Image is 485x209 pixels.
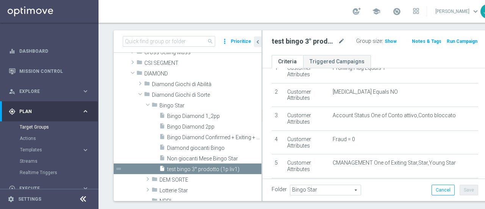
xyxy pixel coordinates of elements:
span: NPPL [160,198,261,204]
span: Execute [19,186,82,191]
label: : [382,38,383,44]
i: folder [152,176,158,185]
button: chevron_left [254,36,261,47]
i: insert_drive_file [159,165,165,174]
span: Bingo Star [160,102,261,109]
i: more_vert [221,36,228,47]
i: keyboard_arrow_right [82,146,89,154]
span: DIAMOND [144,71,261,77]
button: Notes & Tags [411,37,442,46]
div: Templates [20,148,82,152]
span: Templates [20,148,74,152]
i: settings [8,196,14,203]
div: Templates [20,144,98,156]
label: Folder [272,186,287,193]
a: [PERSON_NAME]keyboard_arrow_down [435,6,480,17]
span: keyboard_arrow_down [471,7,480,16]
button: Run Campaign [446,37,478,46]
span: Plan [19,109,82,114]
button: Templates keyboard_arrow_right [20,147,89,153]
div: Dashboard [9,41,89,61]
td: Customer Attributes [284,107,330,131]
i: equalizer [9,48,16,55]
i: person_search [9,88,16,95]
td: Customer Attributes [284,83,330,107]
span: Lotterie Star [160,187,261,194]
span: Bingo Diamond 2pp [167,124,261,130]
span: DEM SORTE [160,177,261,183]
td: Customer Attributes [284,59,330,83]
td: 3 [272,107,284,131]
span: Diamond Giochi di Abilit&#xE0; [152,81,261,88]
i: insert_drive_file [159,123,165,132]
td: 4 [272,130,284,154]
a: Mission Control [19,61,89,81]
div: Explore [9,88,82,95]
button: gps_fixed Plan keyboard_arrow_right [8,108,89,115]
i: insert_drive_file [159,155,165,163]
i: insert_drive_file [159,144,165,153]
div: Actions [20,133,98,144]
span: school [372,7,380,16]
label: Group size [356,38,382,44]
i: folder [152,187,158,195]
i: insert_drive_file [159,134,165,142]
td: Customer Attributes [284,130,330,154]
a: Dashboard [19,41,89,61]
span: Profiling Flag Equals Y [333,65,386,71]
i: folder [136,49,142,57]
span: Non giocanti Mese Bingo Star [167,156,261,162]
span: CSI SEGMENT [144,60,261,66]
button: Save [460,185,478,195]
i: mode_edit [338,37,345,46]
div: Plan [9,108,82,115]
div: Streams [20,156,98,167]
h2: test bingo 3° prodotto (1p liv1) [272,37,336,46]
span: Bingo Diamond Confirmed &#x2B; Exiting &#x2B; Young [167,134,261,141]
a: Streams [20,158,79,164]
span: Explore [19,89,82,94]
span: Account Status One of Conto attivo,Conto bloccato [333,112,456,119]
span: search [207,38,213,44]
a: Triggered Campaigns [303,55,371,68]
span: CMANAGEMENT One of Exiting Star,Star,Young Star [333,160,456,166]
input: Quick find group or folder [123,36,215,47]
i: folder [152,197,158,206]
i: folder [152,102,158,110]
i: keyboard_arrow_right [82,88,89,95]
div: Target Groups [20,121,98,133]
td: 2 [272,83,284,107]
span: Diamond giocanti Bingo [167,145,261,151]
button: equalizer Dashboard [8,48,89,54]
button: person_search Explore keyboard_arrow_right [8,88,89,94]
i: keyboard_arrow_right [82,185,89,192]
i: insert_drive_file [159,112,165,121]
a: Criteria [272,55,303,68]
button: play_circle_outline Execute keyboard_arrow_right [8,185,89,192]
td: 5 [272,154,284,178]
a: Settings [18,197,41,201]
td: 1 [272,59,284,83]
i: keyboard_arrow_right [82,108,89,115]
a: Actions [20,135,79,141]
span: Fraud = 0 [333,136,355,143]
button: Mission Control [8,68,89,74]
button: Prioritize [230,36,252,47]
div: Mission Control [9,61,89,81]
span: test bingo 3&#xB0; prodotto (1p liv1) [167,166,261,173]
td: 6 [272,178,284,202]
i: play_circle_outline [9,185,16,192]
td: Customer Attributes [284,178,330,202]
a: Target Groups [20,124,79,130]
div: Execute [9,185,82,192]
i: folder [144,80,150,89]
i: gps_fixed [9,108,16,115]
i: folder [136,70,142,79]
div: Realtime Triggers [20,167,98,178]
